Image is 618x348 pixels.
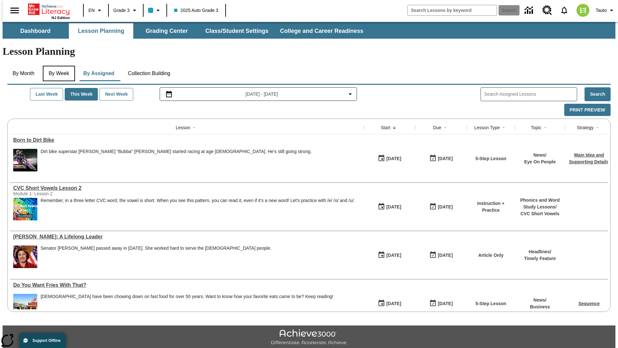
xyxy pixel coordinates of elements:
a: Dianne Feinstein: A Lifelong Leader, Lessons [13,234,360,240]
button: Sort [190,124,198,131]
p: 5-Step Lesson [475,155,506,162]
div: Senator [PERSON_NAME] passed away in [DATE]. She worked hard to serve the [DEMOGRAPHIC_DATA] people. [41,246,271,251]
div: [DATE] [386,155,401,163]
button: 09/11/25: First time the lesson was available [376,201,403,213]
button: Next Week [99,88,133,101]
div: [DEMOGRAPHIC_DATA] have been chowing down on fast food for over 50 years. Want to know how your f... [41,294,333,299]
div: Topic [531,124,541,131]
input: search field [408,5,497,15]
button: Sort [500,124,508,131]
span: EN [89,7,95,14]
img: Motocross racer James Stewart flies through the air on his dirt bike. [13,149,37,171]
div: SubNavbar [3,23,369,39]
div: Senator Dianne Feinstein passed away in September 2023. She worked hard to serve the American peo... [41,246,271,268]
span: Americans have been chowing down on fast food for over 50 years. Want to know how your favorite e... [41,294,333,316]
div: [DATE] [438,203,453,211]
button: Class color is light blue. Change class color [145,5,164,16]
div: Dianne Feinstein: A Lifelong Leader [13,234,360,240]
div: [DATE] [438,251,453,259]
div: Remember, in a three letter CVC word, the vowel is short. When you see this pattern, you can read... [41,198,355,220]
p: Eye On People [524,159,556,165]
button: Profile/Settings [593,5,618,16]
button: Sort [541,124,549,131]
p: News / [524,152,556,159]
button: College and Career Readiness [275,23,369,39]
button: 09/11/25: Last day the lesson can be accessed [427,249,455,261]
div: Dirt bike superstar [PERSON_NAME] "Bubba" [PERSON_NAME] started racing at age [DEMOGRAPHIC_DATA].... [41,149,312,154]
div: [DATE] [438,155,453,163]
button: 09/11/25: First time the lesson was available [376,152,403,165]
button: By Week [43,66,75,81]
span: 2025 Auto Grade 3 [174,7,219,14]
button: This Week [65,88,98,101]
a: Resource Center, Will open in new tab [538,2,556,19]
a: CVC Short Vowels Lesson 2, Lessons [13,185,360,191]
span: [DATE] - [DATE] [246,91,278,98]
a: Sequence [578,301,600,306]
div: Start [381,124,390,131]
div: [DATE] [386,251,401,259]
p: Timely Feature [524,255,556,262]
div: [DATE] [438,300,453,308]
div: Lesson [176,124,190,131]
button: Dashboard [3,23,68,39]
button: Open side menu [5,1,24,20]
div: Home [28,2,70,20]
a: Main Idea and Supporting Details [569,152,609,164]
button: Language: EN, Select a language [86,5,106,16]
p: Article Only [478,252,504,259]
p: CVC Short Vowels [518,210,562,217]
button: Collection Building [123,66,175,81]
a: Home [28,3,70,16]
button: Class/Student Settings [200,23,274,39]
div: Lesson Type [474,124,500,131]
p: Remember, in a three letter CVC word, the vowel is short. When you see this pattern, you can read... [41,198,355,203]
button: Select the date range menu item [163,90,354,98]
div: [DATE] [386,300,401,308]
button: 09/11/25: Last day the lesson can be accessed [427,201,455,213]
button: 09/11/25: First time the lesson was available [376,297,403,310]
div: Dirt bike superstar James "Bubba" Stewart started racing at age 4. He's still going strong. [41,149,312,171]
button: Sort [390,124,398,131]
input: Search Assigned Lessons [484,90,577,99]
button: 09/11/25: Last day the lesson can be accessed [427,152,455,165]
div: Do You Want Fries With That? [13,282,360,288]
img: One of the first McDonald's stores, with the iconic red sign and golden arches. [13,294,37,316]
button: Grade: Grade 3, Select a grade [111,5,141,16]
p: News / [530,297,550,304]
a: Notifications [556,2,573,19]
span: NJ Edition [51,16,70,20]
span: Grade 3 [113,7,130,14]
h1: Lesson Planning [3,45,615,57]
div: Strategy [577,124,594,131]
div: Born to Dirt Bike [13,137,360,143]
button: 09/11/25: First time the lesson was available [376,249,403,261]
div: Module 1: Lesson 2 [13,191,110,196]
img: avatar image [576,4,589,17]
p: 5-Step Lesson [475,300,506,307]
button: Support Offline [19,333,66,348]
p: Instruction + Practice [470,200,512,214]
a: Data Center [521,2,538,19]
p: Headlines / [524,248,556,255]
a: Born to Dirt Bike, Lessons [13,137,360,143]
button: Select a new avatar [573,2,593,19]
img: CVC Short Vowels Lesson 2. [13,198,37,220]
span: Support Offline [33,338,61,343]
div: SubNavbar [3,22,615,39]
button: Lesson Planning [69,23,133,39]
button: Print Preview [564,104,611,116]
button: By Assigned [78,66,119,81]
svg: Collapse Date Range Filter [346,90,354,98]
div: [DATE] [386,203,401,211]
div: Due [433,124,441,131]
button: Grading Center [135,23,199,39]
img: Senator Dianne Feinstein of California smiles with the U.S. flag behind her. [13,246,37,268]
div: CVC Short Vowels Lesson 2 [13,185,360,191]
button: Search [585,87,611,101]
button: Last Week [30,88,63,101]
p: Phonics and Word Study Lessons / [518,197,562,210]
